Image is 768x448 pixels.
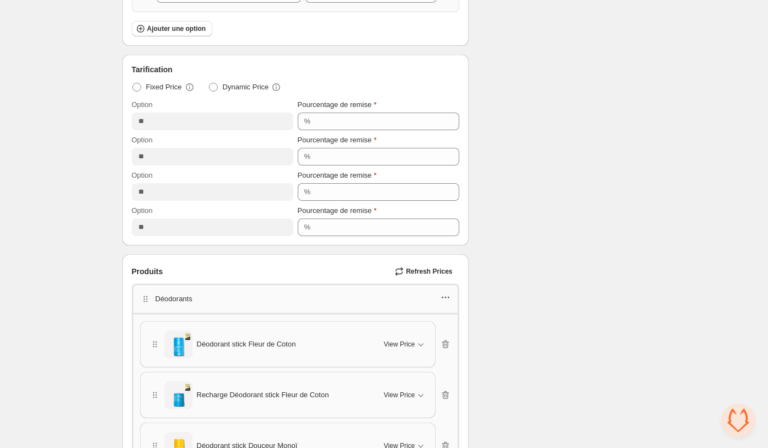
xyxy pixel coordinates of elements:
label: Pourcentage de remise [298,205,377,216]
label: Pourcentage de remise [298,99,377,110]
span: Déodorant stick Fleur de Coton [197,339,296,350]
label: Option [132,135,153,146]
span: Recharge Déodorant stick Fleur de Coton [197,390,329,401]
button: Ajouter une option [132,21,213,36]
span: View Price [384,340,415,349]
label: Pourcentage de remise [298,170,377,181]
label: Pourcentage de remise [298,135,377,146]
div: % [304,151,311,162]
div: Ouvrir le chat [722,404,755,437]
label: Option [132,205,153,216]
p: Déodorants [155,294,192,305]
span: View Price [384,391,415,399]
button: View Price [377,386,432,404]
button: View Price [377,335,432,353]
div: % [304,186,311,198]
img: Recharge Déodorant stick Fleur de Coton [165,378,192,413]
span: Produits [132,266,163,277]
span: Dynamic Price [223,82,269,93]
button: Refresh Prices [390,264,459,279]
label: Option [132,170,153,181]
span: Tarification [132,64,173,75]
div: % [304,222,311,233]
div: % [304,116,311,127]
span: Ajouter une option [147,24,206,33]
img: Déodorant stick Fleur de Coton [165,327,192,362]
span: Fixed Price [146,82,182,93]
label: Option [132,99,153,110]
span: Refresh Prices [406,267,452,276]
